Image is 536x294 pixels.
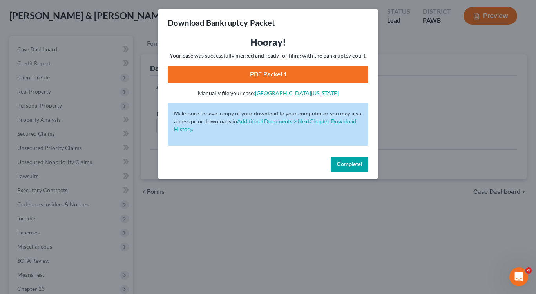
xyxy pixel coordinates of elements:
[174,110,362,133] p: Make sure to save a copy of your download to your computer or you may also access prior downloads in
[168,36,368,49] h3: Hooray!
[168,17,275,28] h3: Download Bankruptcy Packet
[509,267,528,286] iframe: Intercom live chat
[525,267,532,274] span: 4
[174,118,356,132] a: Additional Documents > NextChapter Download History.
[331,157,368,172] button: Complete!
[168,52,368,60] p: Your case was successfully merged and ready for filing with the bankruptcy court.
[255,90,339,96] a: [GEOGRAPHIC_DATA][US_STATE]
[168,66,368,83] a: PDF Packet 1
[337,161,362,168] span: Complete!
[168,89,368,97] p: Manually file your case:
